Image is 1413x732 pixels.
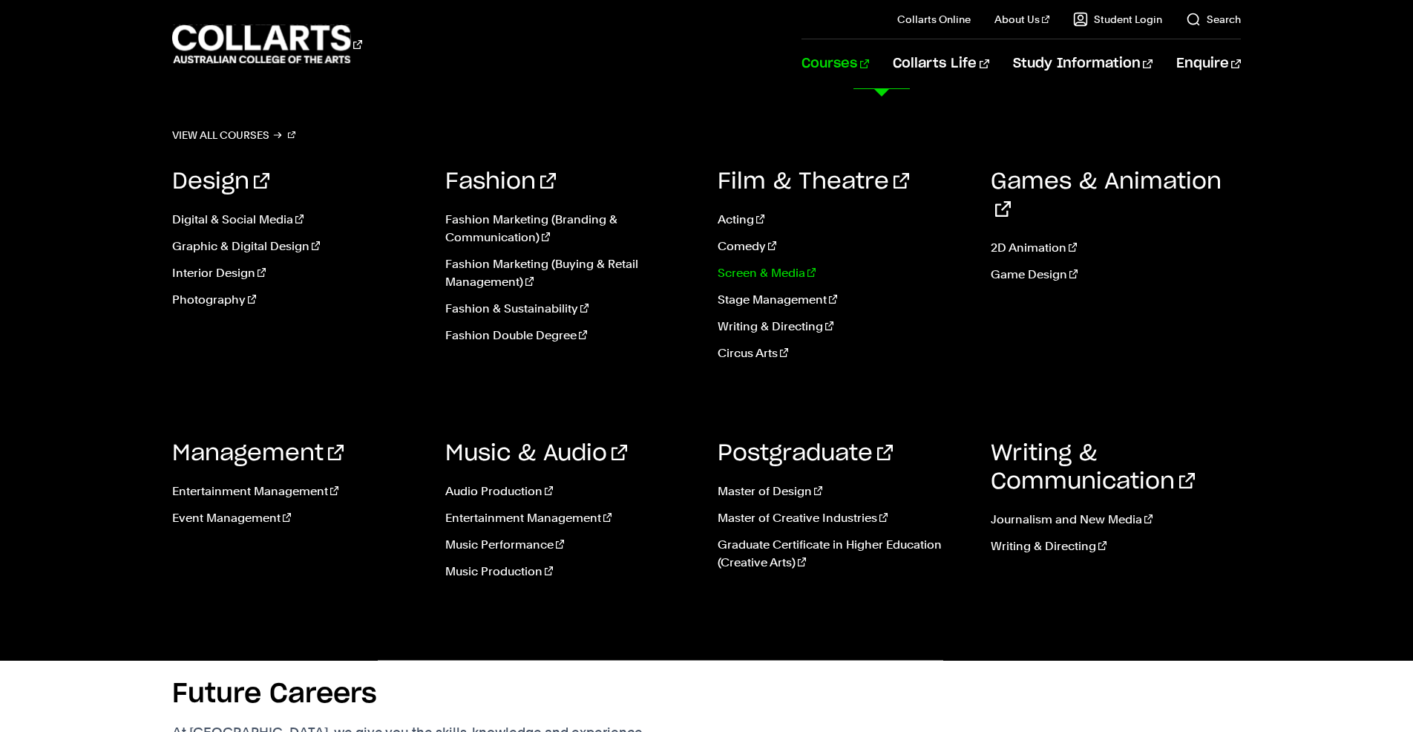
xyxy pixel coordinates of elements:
[445,327,696,344] a: Fashion Double Degree
[718,318,968,336] a: Writing & Directing
[718,264,968,282] a: Screen & Media
[718,536,968,572] a: Graduate Certificate in Higher Education (Creative Arts)
[445,509,696,527] a: Entertainment Management
[991,537,1242,555] a: Writing & Directing
[445,536,696,554] a: Music Performance
[991,239,1242,257] a: 2D Animation
[991,442,1195,493] a: Writing & Communication
[172,211,423,229] a: Digital & Social Media
[991,266,1242,284] a: Game Design
[1013,39,1153,88] a: Study Information
[172,238,423,255] a: Graphic & Digital Design
[172,264,423,282] a: Interior Design
[718,483,968,500] a: Master of Design
[718,211,968,229] a: Acting
[445,563,696,581] a: Music Production
[1186,12,1241,27] a: Search
[801,39,869,88] a: Courses
[897,12,971,27] a: Collarts Online
[718,171,909,193] a: Film & Theatre
[718,344,968,362] a: Circus Arts
[994,12,1049,27] a: About Us
[172,23,362,65] div: Go to homepage
[718,238,968,255] a: Comedy
[718,442,893,465] a: Postgraduate
[1176,39,1241,88] a: Enquire
[445,483,696,500] a: Audio Production
[445,211,696,246] a: Fashion Marketing (Branding & Communication)
[172,171,269,193] a: Design
[718,509,968,527] a: Master of Creative Industries
[893,39,989,88] a: Collarts Life
[991,171,1222,221] a: Games & Animation
[172,509,423,527] a: Event Management
[1073,12,1162,27] a: Student Login
[172,291,423,309] a: Photography
[172,442,344,465] a: Management
[172,678,377,710] h2: Future Careers
[445,171,556,193] a: Fashion
[172,125,295,146] a: View all courses
[172,483,423,500] a: Entertainment Management
[445,255,696,291] a: Fashion Marketing (Buying & Retail Management)
[991,511,1242,529] a: Journalism and New Media
[718,291,968,309] a: Stage Management
[445,442,627,465] a: Music & Audio
[445,300,696,318] a: Fashion & Sustainability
